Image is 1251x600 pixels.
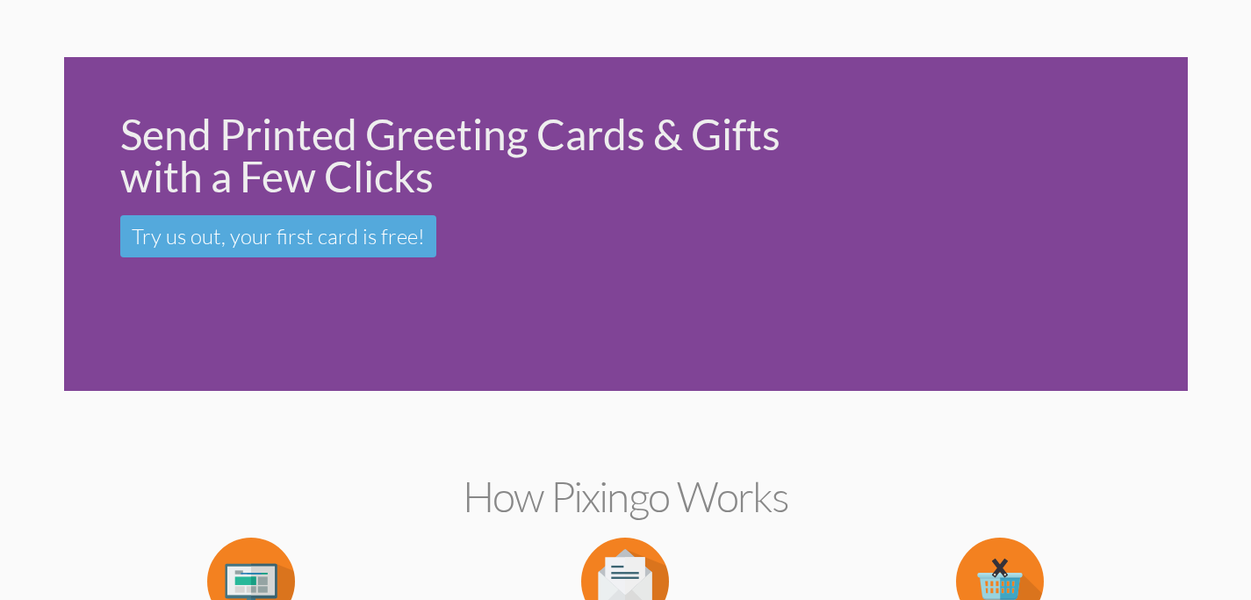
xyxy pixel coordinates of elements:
[120,113,799,198] div: Send Printed Greeting Cards & Gifts with a Few Clicks
[95,473,1157,520] h2: How Pixingo works
[120,215,436,257] a: Try us out, your first card is free!
[132,223,425,249] span: Try us out, your first card is free!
